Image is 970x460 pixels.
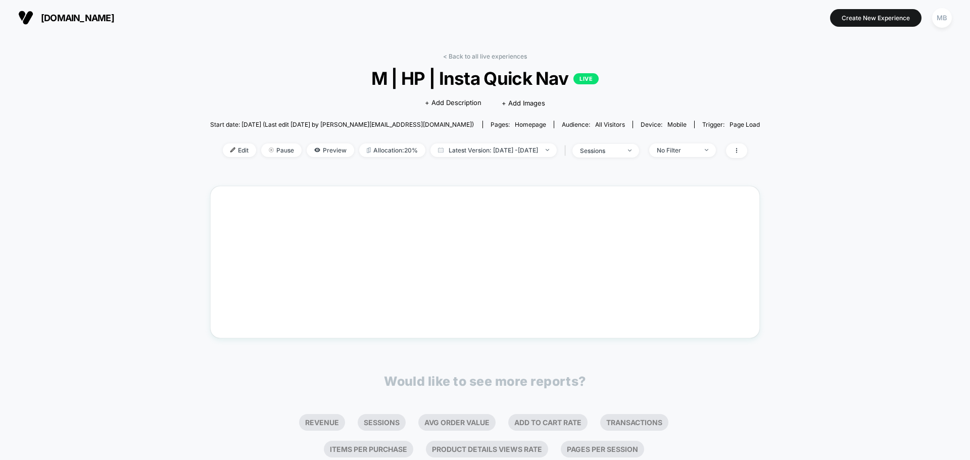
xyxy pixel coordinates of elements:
span: Page Load [730,121,760,128]
span: Latest Version: [DATE] - [DATE] [430,143,557,157]
div: No Filter [657,146,697,154]
img: end [705,149,708,151]
span: All Visitors [595,121,625,128]
button: [DOMAIN_NAME] [15,10,117,26]
span: homepage [515,121,546,128]
span: + Add Description [425,98,481,108]
img: end [269,147,274,152]
span: Edit [223,143,256,157]
span: + Add Images [502,99,545,107]
span: Preview [307,143,354,157]
li: Sessions [358,414,406,431]
li: Add To Cart Rate [508,414,588,431]
img: rebalance [367,147,371,153]
button: Create New Experience [830,9,922,27]
img: end [628,149,632,151]
li: Transactions [600,414,668,431]
span: mobile [667,121,687,128]
div: MB [932,8,952,28]
img: Visually logo [18,10,33,25]
span: | [562,143,572,158]
span: Pause [261,143,302,157]
span: M | HP | Insta Quick Nav [237,68,733,89]
li: Items Per Purchase [324,441,413,457]
li: Avg Order Value [418,414,496,431]
span: Start date: [DATE] (Last edit [DATE] by [PERSON_NAME][EMAIL_ADDRESS][DOMAIN_NAME]) [210,121,474,128]
span: [DOMAIN_NAME] [41,13,114,23]
li: Product Details Views Rate [426,441,548,457]
img: edit [230,147,235,152]
div: sessions [580,147,620,155]
img: end [546,149,549,151]
img: calendar [438,147,444,152]
li: Revenue [299,414,345,431]
a: < Back to all live experiences [443,53,527,60]
p: LIVE [573,73,599,84]
span: Allocation: 20% [359,143,425,157]
div: Pages: [491,121,546,128]
div: Audience: [562,121,625,128]
li: Pages Per Session [561,441,644,457]
div: Trigger: [702,121,760,128]
p: Would like to see more reports? [384,374,586,389]
button: MB [929,8,955,28]
span: Device: [633,121,694,128]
